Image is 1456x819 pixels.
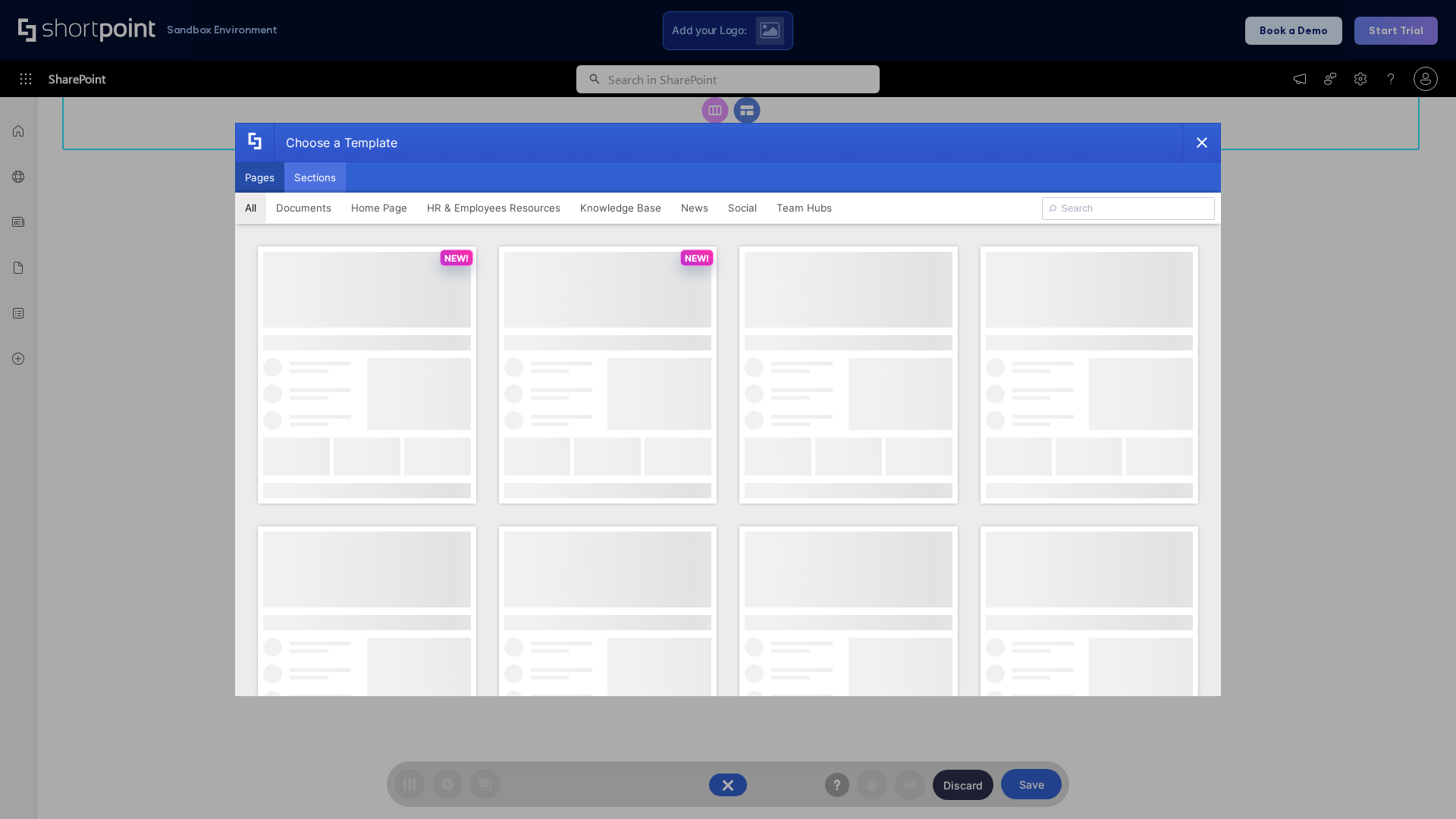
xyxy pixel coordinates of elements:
iframe: Chat Widget [1380,746,1456,819]
button: All [235,193,266,223]
button: HR & Employees Resources [417,193,570,223]
button: Knowledge Base [570,193,671,223]
p: NEW! [444,253,469,264]
button: Documents [266,193,341,223]
div: template selector [235,123,1221,696]
button: Sections [284,162,346,193]
button: News [671,193,718,223]
button: Home Page [341,193,417,223]
button: Team Hubs [767,193,842,223]
button: Social [718,193,767,223]
button: Pages [235,162,284,193]
div: Choose a Template [274,124,397,162]
p: NEW! [685,253,709,264]
input: Search [1042,197,1215,220]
